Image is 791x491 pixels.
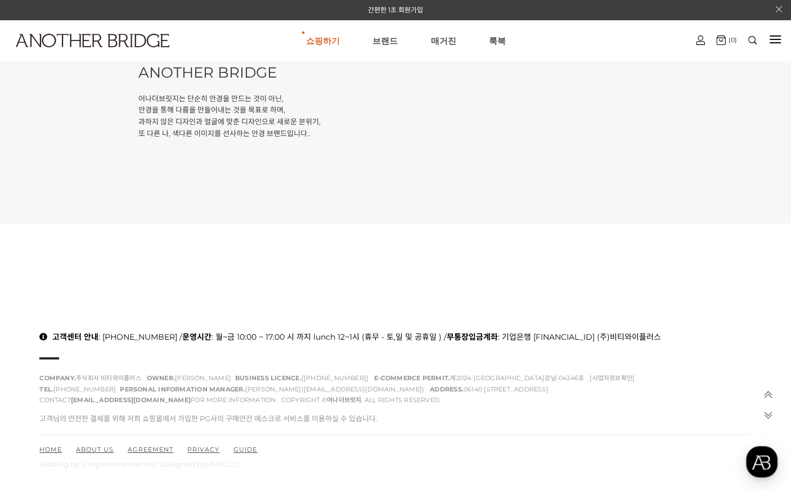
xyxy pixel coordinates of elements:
span: 06140 [STREET_ADDRESS] [430,385,552,393]
a: 브랜드 [372,20,398,61]
span: 홈 [35,373,42,382]
span: [PERSON_NAME] [147,374,235,382]
strong: 고객센터 안내 [52,332,98,342]
strong: E-COMMERCE PERMIT. [374,374,450,382]
strong: BUSINESS LICENCE. [235,374,302,382]
strong: PERSONAL INFORMATION MANAGER. [120,385,245,393]
img: cart [716,35,726,45]
span: [PHONE_NUMBER] [39,385,120,393]
a: AGREEMENT [128,445,173,453]
span: CONTACT FOR MORE INFORMATION. [39,396,281,404]
a: (0) [716,35,737,45]
strong: ADDRESS. [430,385,464,393]
strong: COMPANY. [39,374,76,382]
a: 대화 [74,357,145,385]
strong: TEL. [39,385,53,393]
span: [[PHONE_NUMBER]] [235,374,372,382]
a: HOME [39,445,62,453]
span: 대화 [103,374,116,383]
img: search [748,36,757,44]
a: GUIDE [233,445,257,453]
a: 매거진 [431,20,456,61]
span: 주식회사 비티와이플러스 [39,374,145,382]
strong: 운영시간 [182,332,212,342]
strong: 무통장입금계좌 [447,332,498,342]
a: 설정 [145,357,216,385]
span: (0) [726,36,737,44]
p: Hosting by Simplex Internet Inc. Designed by [39,460,751,469]
img: cart [696,35,705,45]
a: ABOUT US [76,445,114,453]
span: 설정 [174,373,187,382]
a: 홈 [3,357,74,385]
a: logo [6,34,124,75]
strong: 어나더브릿지 [327,396,361,404]
h4: ANOTHER BRIDGE [138,61,653,85]
img: logo [16,34,169,47]
a: 룩북 [489,20,506,61]
a: PRIVACY [187,445,219,453]
a: UNFOLD [206,460,239,469]
a: [PERSON_NAME]([EMAIL_ADDRESS][DOMAIN_NAME]) [245,385,424,393]
a: 쇼핑하기 [306,20,340,61]
span: COPYRIGHT © . ALL RIGHTS RESERVED. [281,396,445,404]
p: : [PHONE_NUMBER] / : 월~금 10:00 ~ 17:00 시 까지 lunch 12~1시 (휴무 - 토,일 및 공휴일 ) / : 기업은행 [FINANCIAL_ID]... [39,331,751,342]
p: 고객님의 안전한 결제를 위해 저희 쇼핑몰에서 가입한 PG사의 구매안전 에스크로 서비스를 이용하실 수 있습니다. [39,413,751,424]
p: 어나더브릿지는 단순히 안경을 만드는 것이 아닌, 안경을 통해 다름을 만들어내는 것을 목표로 하며, 과하지 않은 디자인과 얼굴에 맞춘 디자인으로 새로운 분위기, 또 다른 나, ... [138,93,653,139]
span: 제2024-[GEOGRAPHIC_DATA]강남-04346호 [374,374,588,382]
a: 간편한 1초 회원가입 [368,6,423,14]
a: [EMAIL_ADDRESS][DOMAIN_NAME] [71,396,191,404]
strong: OWNER. [147,374,175,382]
a: [사업자정보확인] [590,374,635,382]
